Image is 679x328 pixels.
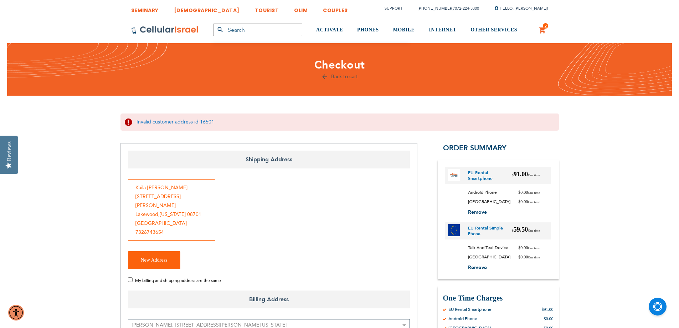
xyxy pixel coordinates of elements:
[470,27,517,32] span: OTHER SERVICES
[323,2,348,15] a: COUPLES
[448,316,477,322] div: Android Phone
[131,2,159,15] a: SEMINARY
[128,251,180,269] button: New Address
[294,2,308,15] a: OLIM
[6,141,12,161] div: Reviews
[135,278,221,283] span: My billing and shipping address are the same
[429,27,456,32] span: INTERNET
[518,190,540,195] span: 0.00
[518,254,520,259] span: $
[544,23,547,29] span: 2
[512,170,540,181] span: 91.00
[429,17,456,44] a: INTERNET
[131,26,199,34] img: Cellular Israel Logo
[418,6,453,11] a: [PHONE_NUMBER]
[213,24,302,36] input: Search
[528,246,540,250] span: One time
[255,2,279,15] a: TOURIST
[393,17,415,44] a: MOBILE
[512,229,514,232] span: $
[321,73,358,80] a: Back to cart
[443,143,506,153] span: Order Summary
[518,245,520,250] span: $
[518,199,520,204] span: $
[357,27,379,32] span: PHONES
[528,256,540,259] span: One time
[455,6,479,11] a: 072-224-3300
[448,169,460,181] img: EU Rental Smartphone
[128,291,410,308] span: Billing Address
[468,209,487,216] span: Remove
[468,190,502,195] span: Android Phone
[316,17,343,44] a: ACTIVATE
[316,27,343,32] span: ACTIVATE
[528,229,540,232] span: One time
[512,173,514,177] span: $
[128,151,410,168] span: Shipping Address
[539,26,546,35] a: 2
[411,3,479,14] li: /
[528,191,540,195] span: One time
[357,17,379,44] a: PHONES
[528,200,540,204] span: One time
[448,307,492,312] div: EU Rental Smartphone
[468,254,516,260] span: [GEOGRAPHIC_DATA]
[512,225,540,237] span: 59.50
[528,173,540,177] span: One time
[518,245,540,251] span: 0.00
[494,6,548,11] span: Hello, [PERSON_NAME]!
[468,170,507,181] a: EU Rental Smartphone
[518,254,540,260] span: 0.00
[141,257,168,263] span: New Address
[518,190,520,195] span: $
[468,245,514,251] span: Talk and Text Device
[385,6,402,11] a: Support
[468,225,507,237] a: EU Rental simple phone
[448,224,460,236] img: EU Rental simple phone
[542,307,554,312] div: $91.00
[314,57,365,72] span: Checkout
[128,179,215,241] div: Kaila [PERSON_NAME] [STREET_ADDRESS][PERSON_NAME] Lakewood , [US_STATE] 08701 [GEOGRAPHIC_DATA] 7...
[468,264,487,271] span: Remove
[544,316,554,322] div: $0.00
[393,27,415,32] span: MOBILE
[174,2,240,15] a: [DEMOGRAPHIC_DATA]
[120,113,559,131] div: Invalid customer address id 16501
[518,199,540,205] span: 0.00
[8,305,24,321] div: Accessibility Menu
[470,17,517,44] a: OTHER SERVICES
[468,199,516,205] span: [GEOGRAPHIC_DATA]
[443,293,554,303] h3: One Time Charges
